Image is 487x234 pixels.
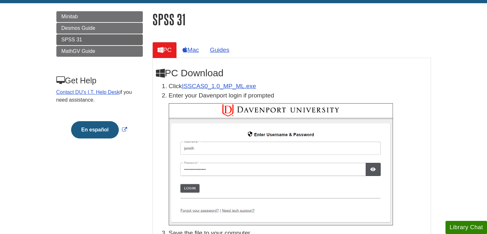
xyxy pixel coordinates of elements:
[205,42,234,58] a: Guides
[61,37,82,42] span: SPSS 31
[56,88,142,104] p: if you need assistance.
[445,221,487,234] button: Library Chat
[56,11,143,22] a: Minitab
[152,11,431,28] h1: SPSS 31
[56,11,143,149] div: Guide Page Menu
[56,46,143,57] a: MathGV Guide
[156,68,427,79] h2: PC Download
[69,127,129,132] a: Link opens in new window
[169,91,427,100] p: Enter your Davenport login if prompted
[61,14,78,19] span: Minitab
[152,42,177,58] a: PC
[177,42,204,58] a: Mac
[169,82,427,91] li: Click
[71,121,119,138] button: En español
[182,83,256,89] a: Download opens in new window
[61,48,95,54] span: MathGV Guide
[56,89,120,95] a: Contact DU's I.T. Help Desk
[61,25,95,31] span: Desmos Guide
[56,23,143,34] a: Desmos Guide
[56,34,143,45] a: SPSS 31
[56,76,142,85] h3: Get Help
